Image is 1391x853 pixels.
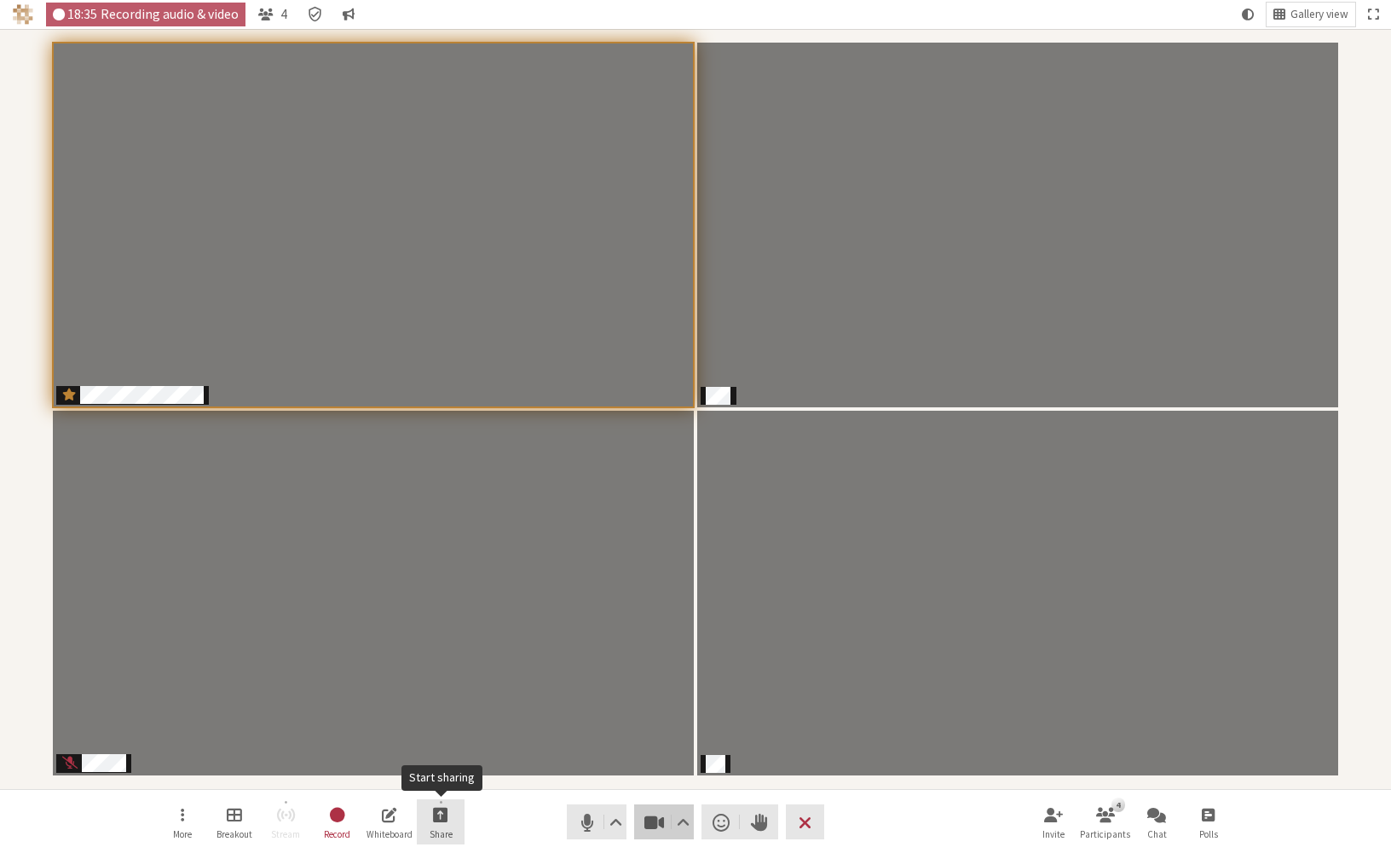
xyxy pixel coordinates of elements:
[262,799,309,845] button: Unable to start streaming without first stopping recording
[1267,3,1355,26] button: Change layout
[300,3,330,26] div: Meeting details Encryption enabled
[1199,829,1218,839] span: Polls
[336,3,361,26] button: Conversation
[216,829,252,839] span: Breakout
[251,3,294,26] button: Open participant list
[1290,9,1348,21] span: Gallery view
[280,7,287,21] span: 4
[1133,799,1180,845] button: Open chat
[367,829,413,839] span: Whiteboard
[173,829,192,839] span: More
[1042,829,1065,839] span: Invite
[786,804,824,839] button: End or leave meeting
[101,7,239,21] span: Recording audio & video
[1185,799,1232,845] button: Open poll
[634,804,694,839] button: Stop video (⌘+Shift+V)
[1082,799,1129,845] button: Open participant list
[1361,3,1385,26] button: Fullscreen
[1111,798,1124,811] div: 4
[314,799,361,845] button: Stop recording
[366,799,413,845] button: Open shared whiteboard
[740,804,778,839] button: Raise hand
[67,7,97,21] span: 18:35
[701,804,740,839] button: Send a reaction
[604,804,626,839] button: Audio settings
[1080,829,1130,839] span: Participants
[672,804,694,839] button: Video setting
[211,799,258,845] button: Manage Breakout Rooms
[271,829,300,839] span: Stream
[46,3,246,26] div: Audio & video
[1147,829,1167,839] span: Chat
[1235,3,1261,26] button: Using system theme
[417,799,465,845] button: Start sharing
[13,4,33,25] img: Iotum
[567,804,626,839] button: Mute (⌘+Shift+A)
[1030,799,1077,845] button: Invite participants (⌘+Shift+I)
[430,829,453,839] span: Share
[324,829,350,839] span: Record
[159,799,206,845] button: Open menu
